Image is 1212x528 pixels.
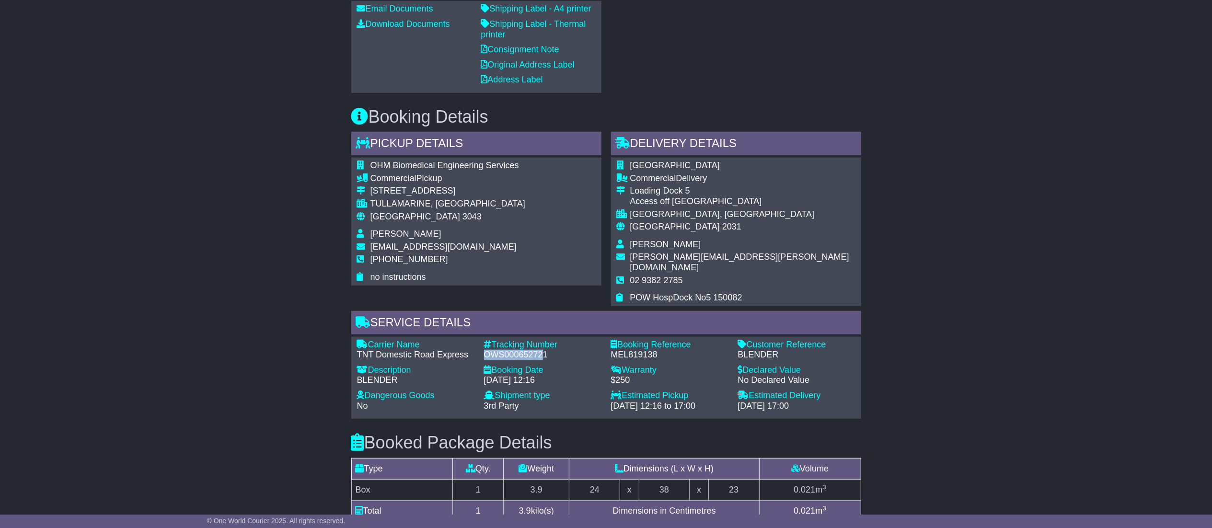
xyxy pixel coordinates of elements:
td: Total [351,500,453,521]
div: Pickup Details [351,132,601,158]
td: 24 [569,479,620,500]
sup: 3 [822,505,826,512]
div: BLENDER [357,375,474,386]
div: [DATE] 12:16 to 17:00 [611,401,728,412]
div: TULLAMARINE, [GEOGRAPHIC_DATA] [370,199,525,209]
div: Tracking Number [484,340,601,350]
div: Dangerous Goods [357,390,474,401]
td: 1 [453,500,504,521]
td: x [620,479,639,500]
a: Consignment Note [481,45,559,54]
span: [PERSON_NAME] [370,229,441,239]
sup: 3 [822,483,826,491]
span: 3043 [462,212,482,221]
span: Commercial [630,173,676,183]
div: Service Details [351,311,861,337]
div: [GEOGRAPHIC_DATA], [GEOGRAPHIC_DATA] [630,209,855,220]
span: POW HospDock No5 150082 [630,293,742,302]
td: 23 [708,479,759,500]
span: [GEOGRAPHIC_DATA] [370,212,460,221]
td: Type [351,458,453,479]
div: OWS000652721 [484,350,601,360]
div: $250 [611,375,728,386]
div: Carrier Name [357,340,474,350]
div: Delivery [630,173,855,184]
td: Dimensions in Centimetres [569,500,759,521]
h3: Booked Package Details [351,433,861,452]
a: Email Documents [357,4,433,13]
span: [GEOGRAPHIC_DATA] [630,161,720,170]
div: Loading Dock 5 [630,186,855,196]
div: [DATE] 17:00 [738,401,855,412]
span: [PERSON_NAME][EMAIL_ADDRESS][PERSON_NAME][DOMAIN_NAME] [630,252,849,272]
td: Box [351,479,453,500]
span: [EMAIL_ADDRESS][DOMAIN_NAME] [370,242,517,252]
span: No [357,401,368,411]
div: TNT Domestic Road Express [357,350,474,360]
span: 2031 [722,222,741,231]
div: Pickup [370,173,525,184]
div: Access off [GEOGRAPHIC_DATA] [630,196,855,207]
td: Dimensions (L x W x H) [569,458,759,479]
td: m [759,479,861,500]
div: Delivery Details [611,132,861,158]
div: Warranty [611,365,728,376]
span: [GEOGRAPHIC_DATA] [630,222,720,231]
span: 3rd Party [484,401,519,411]
span: [PERSON_NAME] [630,240,701,249]
a: Address Label [481,75,543,84]
span: © One World Courier 2025. All rights reserved. [207,517,346,525]
span: 02 9382 2785 [630,275,683,285]
a: Shipping Label - A4 printer [481,4,591,13]
td: Volume [759,458,861,479]
a: Shipping Label - Thermal printer [481,19,586,39]
h3: Booking Details [351,107,861,126]
td: 38 [639,479,690,500]
div: Estimated Pickup [611,390,728,401]
td: 1 [453,479,504,500]
td: x [690,479,708,500]
div: No Declared Value [738,375,855,386]
div: Booking Date [484,365,601,376]
span: no instructions [370,272,426,282]
span: 0.021 [794,506,815,516]
span: 0.021 [794,485,815,494]
div: BLENDER [738,350,855,360]
a: Original Address Label [481,60,575,69]
span: Commercial [370,173,416,183]
span: [PHONE_NUMBER] [370,254,448,264]
div: Booking Reference [611,340,728,350]
td: 3.9 [504,479,569,500]
td: Weight [504,458,569,479]
div: Estimated Delivery [738,390,855,401]
td: kilo(s) [504,500,569,521]
div: Customer Reference [738,340,855,350]
div: MEL819138 [611,350,728,360]
td: Qty. [453,458,504,479]
div: Description [357,365,474,376]
div: [STREET_ADDRESS] [370,186,525,196]
span: OHM Biomedical Engineering Services [370,161,519,170]
div: Shipment type [484,390,601,401]
td: m [759,500,861,521]
div: [DATE] 12:16 [484,375,601,386]
span: 3.9 [519,506,531,516]
a: Download Documents [357,19,450,29]
div: Declared Value [738,365,855,376]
